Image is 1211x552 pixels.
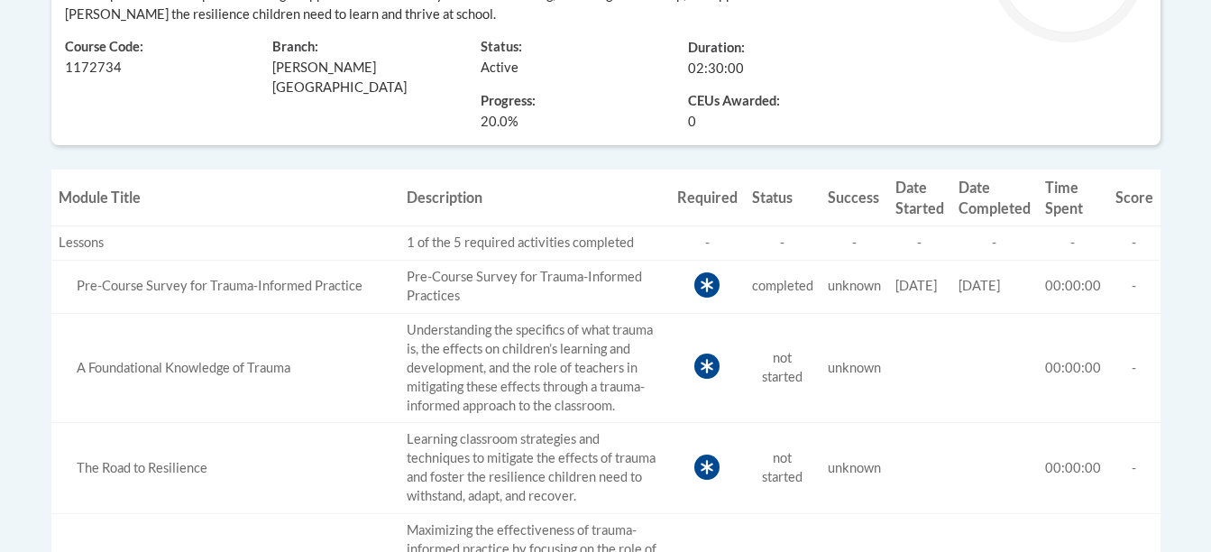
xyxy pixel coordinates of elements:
th: Description [399,170,670,226]
span: - [1132,235,1136,250]
th: Success [821,170,888,226]
th: Date Completed [951,170,1038,226]
td: - [888,225,951,260]
span: unknown [828,278,881,293]
span: Active [481,60,518,75]
span: CEUs Awarded: [688,92,869,112]
span: unknown [828,460,881,475]
div: 1 of the 5 required activities completed [407,234,663,253]
span: Course Code: [65,39,143,54]
span: [DATE] [959,278,1000,293]
td: - [745,225,821,260]
span: % [481,112,518,132]
span: 1172734 [65,60,122,75]
span: Duration: [688,40,745,55]
span: - [1132,278,1136,293]
th: Time Spent [1038,170,1108,226]
span: unknown [828,360,881,375]
span: [DATE] [895,278,937,293]
td: - [1038,225,1108,260]
span: not started [762,450,803,484]
td: - [821,225,888,260]
span: 0 [688,112,696,132]
span: - [1132,460,1136,475]
th: Required [670,170,745,226]
th: Score [1108,170,1161,226]
td: - [951,225,1038,260]
th: Date Started [888,170,951,226]
div: Lessons [59,234,392,253]
span: 20.0 [481,114,508,129]
td: Pre-Course Survey for Trauma-Informed Practices [399,260,670,313]
span: 00:00:00 [1045,460,1101,475]
div: Pre-Course Survey for Trauma-Informed Practices [59,277,392,296]
span: 00:00:00 [1045,278,1101,293]
span: [PERSON_NAME][GEOGRAPHIC_DATA] [272,60,407,95]
td: - [670,225,745,260]
td: Understanding the specifics of what trauma is, the effects on children’s learning and development... [399,313,670,423]
div: Learning classroom strategies and techniques to mitigate the effects of trauma and foster the res... [59,459,392,478]
span: not started [762,350,803,384]
th: Module Title [51,170,399,226]
td: Learning classroom strategies and techniques to mitigate the effects of trauma and foster the res... [399,423,670,514]
span: completed [752,278,813,293]
span: - [1132,360,1136,375]
span: Progress: [481,93,536,108]
th: Status [745,170,821,226]
span: Branch: [272,39,318,54]
span: 02:30:00 [688,60,744,76]
div: Understanding the specifics of what trauma is, the effects on children&rsquo;s learning and devel... [59,359,392,378]
span: Status: [481,39,522,54]
span: 00:00:00 [1045,360,1101,375]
